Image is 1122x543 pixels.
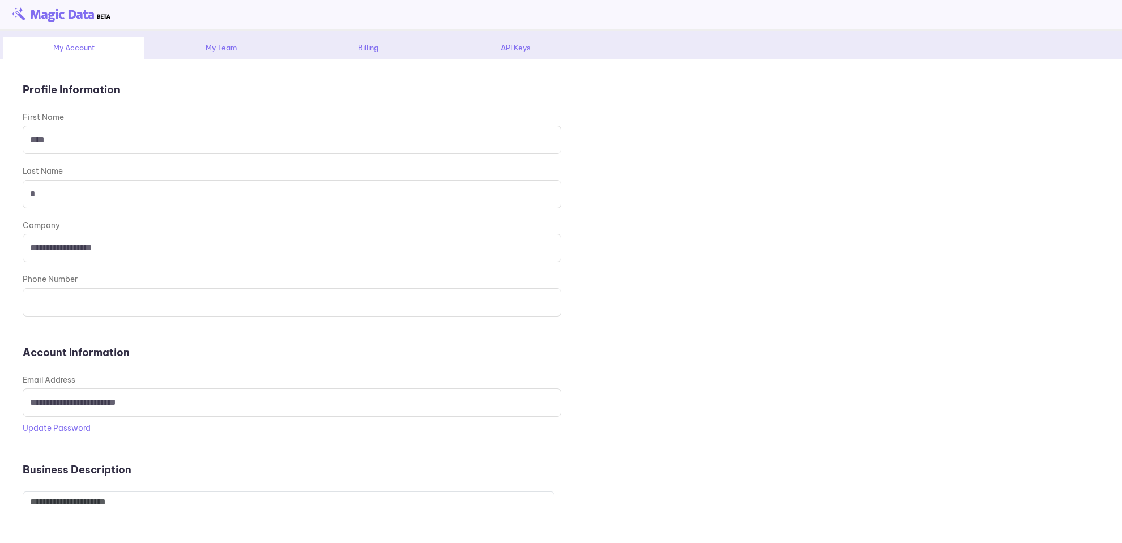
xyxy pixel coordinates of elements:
[150,37,292,59] div: My Team
[23,422,1099,434] div: Update Password
[11,7,110,22] img: beta-logo.png
[23,165,1099,177] div: Last Name
[3,37,144,59] div: My Account
[23,345,1099,360] p: Account Information
[445,37,586,59] div: API Keys
[23,220,1099,231] div: Company
[23,273,1099,285] div: Phone Number
[23,374,1099,386] div: Email Address
[297,37,439,59] div: Billing
[23,82,1099,97] p: Profile Information
[23,462,1099,477] p: Business Description
[23,112,1099,123] div: First Name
